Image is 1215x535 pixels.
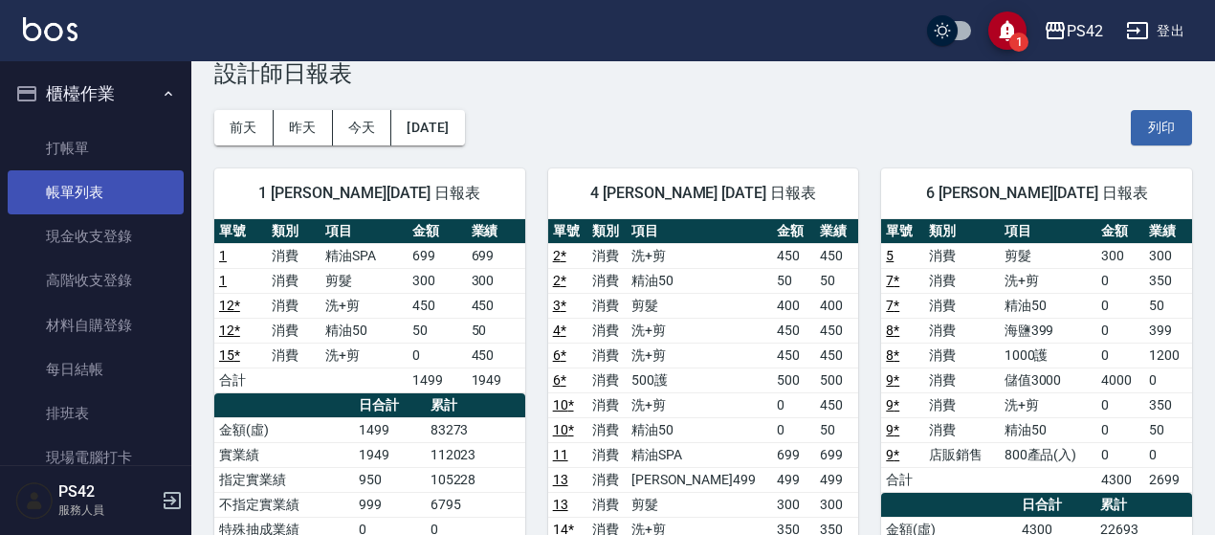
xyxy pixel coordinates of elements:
td: 300 [1096,243,1144,268]
p: 服務人員 [58,502,156,519]
td: 105228 [426,467,525,492]
td: 消費 [924,417,999,442]
th: 日合計 [1017,493,1095,518]
th: 單號 [548,219,587,244]
td: 0 [408,343,466,368]
td: 0 [1096,343,1144,368]
td: 499 [772,467,815,492]
a: 每日結帳 [8,347,184,391]
td: 消費 [924,343,999,368]
h3: 設計師日報表 [214,60,1192,87]
td: 50 [815,417,858,442]
td: 消費 [587,343,627,368]
td: 消費 [587,318,627,343]
td: 450 [815,318,858,343]
td: 0 [1096,417,1144,442]
td: [PERSON_NAME]499 [627,467,772,492]
a: 現金收支登錄 [8,214,184,258]
td: 699 [815,442,858,467]
td: 剪髮 [1000,243,1097,268]
th: 單號 [214,219,267,244]
td: 洗+剪 [1000,268,1097,293]
button: 櫃檯作業 [8,69,184,119]
th: 單號 [881,219,924,244]
td: 消費 [587,368,627,392]
td: 950 [354,467,425,492]
td: 精油50 [627,417,772,442]
a: 打帳單 [8,126,184,170]
td: 6795 [426,492,525,517]
td: 剪髮 [320,268,409,293]
a: 11 [553,447,568,462]
td: 1200 [1144,343,1192,368]
th: 金額 [408,219,466,244]
td: 消費 [924,293,999,318]
button: 前天 [214,110,274,145]
a: 高階收支登錄 [8,258,184,302]
td: 500 [815,368,858,392]
button: save [988,11,1027,50]
td: 800產品(入) [1000,442,1097,467]
th: 類別 [924,219,999,244]
td: 精油50 [320,318,409,343]
td: 消費 [267,293,320,318]
td: 450 [772,318,815,343]
td: 不指定實業績 [214,492,354,517]
td: 消費 [924,368,999,392]
td: 300 [815,492,858,517]
td: 450 [772,243,815,268]
th: 金額 [772,219,815,244]
td: 450 [467,293,525,318]
td: 指定實業績 [214,467,354,492]
span: 4 [PERSON_NAME] [DATE] 日報表 [571,184,836,203]
a: 材料自購登錄 [8,303,184,347]
td: 洗+剪 [627,343,772,368]
td: 洗+剪 [320,343,409,368]
td: 0 [772,417,815,442]
a: 帳單列表 [8,170,184,214]
span: 6 [PERSON_NAME][DATE] 日報表 [904,184,1169,203]
button: 列印 [1131,110,1192,145]
td: 500護 [627,368,772,392]
td: 0 [1096,268,1144,293]
img: Logo [23,17,77,41]
td: 消費 [587,417,627,442]
td: 精油50 [1000,293,1097,318]
td: 450 [772,343,815,368]
td: 50 [408,318,466,343]
td: 50 [815,268,858,293]
td: 合計 [881,467,924,492]
td: 450 [408,293,466,318]
a: 5 [886,248,894,263]
td: 450 [815,343,858,368]
a: 13 [553,472,568,487]
td: 洗+剪 [627,243,772,268]
th: 類別 [267,219,320,244]
th: 金額 [1096,219,1144,244]
td: 消費 [587,293,627,318]
th: 類別 [587,219,627,244]
th: 項目 [1000,219,1097,244]
th: 累計 [1095,493,1192,518]
td: 0 [1096,293,1144,318]
button: PS42 [1036,11,1111,51]
td: 0 [1096,442,1144,467]
td: 1949 [467,368,525,392]
th: 項目 [627,219,772,244]
div: PS42 [1067,19,1103,43]
td: 精油50 [627,268,772,293]
td: 1499 [408,368,466,392]
td: 399 [1144,318,1192,343]
td: 洗+剪 [627,318,772,343]
td: 0 [772,392,815,417]
th: 日合計 [354,393,425,418]
td: 消費 [587,392,627,417]
td: 300 [467,268,525,293]
th: 累計 [426,393,525,418]
td: 實業績 [214,442,354,467]
td: 350 [1144,268,1192,293]
button: 登出 [1118,13,1192,49]
td: 0 [1144,368,1192,392]
td: 合計 [214,368,267,392]
table: a dense table [881,219,1192,493]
